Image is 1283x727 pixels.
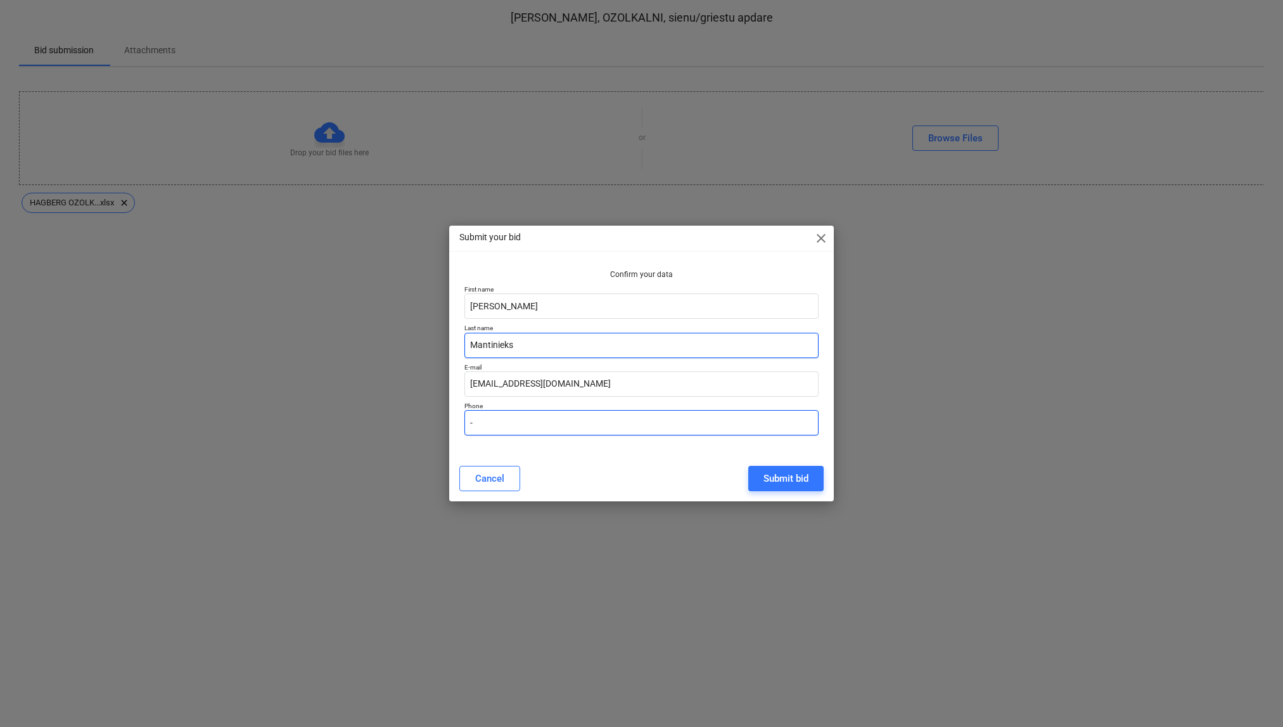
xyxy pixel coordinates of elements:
[748,466,824,491] button: Submit bid
[464,269,819,280] p: Confirm your data
[763,470,808,487] div: Submit bid
[459,231,521,244] p: Submit your bid
[464,363,819,371] p: E-mail
[464,324,819,332] p: Last name
[464,402,819,410] p: Phone
[814,231,829,246] span: close
[464,285,819,293] p: First name
[459,466,520,491] button: Cancel
[475,470,504,487] div: Cancel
